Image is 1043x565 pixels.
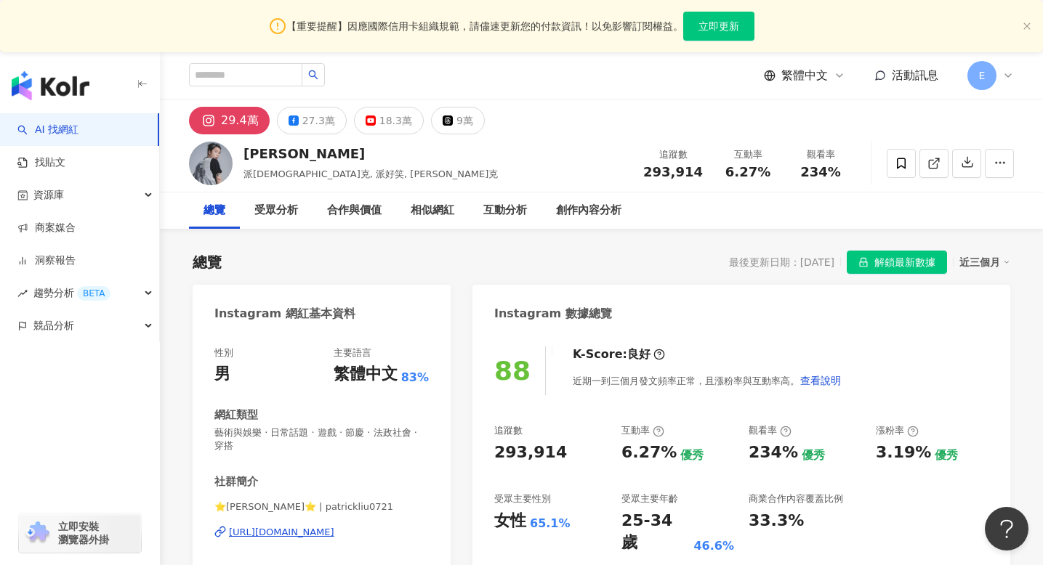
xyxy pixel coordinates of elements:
[621,510,690,555] div: 25-34 歲
[720,147,776,162] div: 互動率
[33,277,110,309] span: 趨勢分析
[729,256,834,268] div: 最後更新日期：[DATE]
[33,179,64,211] span: 資源庫
[959,253,1010,272] div: 近三個月
[494,442,567,464] div: 293,914
[680,447,704,463] div: 優秀
[277,107,347,134] button: 27.3萬
[530,516,571,532] div: 65.1%
[892,68,938,82] span: 活動訊息
[77,286,110,301] div: BETA
[693,538,734,554] div: 46.6%
[334,346,371,359] div: 主要語言
[334,363,398,386] div: 繁體中文
[243,168,498,179] span: 派[DEMOGRAPHIC_DATA]克, 派好笑, [PERSON_NAME]克
[1023,22,1031,31] button: close
[17,221,76,235] a: 商案媒合
[698,20,739,32] span: 立即更新
[802,447,825,463] div: 優秀
[621,424,664,437] div: 互動率
[229,526,334,539] div: [URL][DOMAIN_NAME]
[627,346,651,362] div: 良好
[573,346,665,362] div: K-Score :
[254,202,298,219] div: 受眾分析
[749,492,843,505] div: 商業合作內容覆蓋比例
[308,70,318,80] span: search
[286,18,683,34] span: 【重要提醒】因應國際信用卡組織規範，請儘速更新您的付款資訊！以免影響訂閱權益。
[749,424,792,437] div: 觀看率
[573,366,842,395] div: 近期一到三個月發文頻率正常，且漲粉率與互動率高。
[483,202,527,219] div: 互動分析
[204,202,225,219] div: 總覽
[214,306,355,322] div: Instagram 網紅基本資料
[749,510,804,532] div: 33.3%
[621,492,678,505] div: 受眾主要年齡
[793,147,848,162] div: 觀看率
[643,164,703,179] span: 293,914
[401,370,429,386] span: 83%
[431,107,485,134] button: 9萬
[781,68,828,84] span: 繁體中文
[643,147,703,162] div: 追蹤數
[874,251,935,275] span: 解鎖最新數據
[494,510,526,532] div: 女性
[214,407,258,423] div: 網紅類型
[456,110,473,131] div: 9萬
[494,356,531,386] div: 88
[979,68,986,84] span: E
[847,251,947,274] button: 解鎖最新數據
[935,447,958,463] div: 優秀
[354,107,424,134] button: 18.3萬
[621,442,677,464] div: 6.27%
[214,426,429,452] span: 藝術與娛樂 · 日常話題 · 遊戲 · 節慶 · 法政社會 · 穿搭
[494,492,551,505] div: 受眾主要性別
[19,513,141,553] a: chrome extension立即安裝 瀏覽器外掛
[214,363,230,386] div: 男
[214,500,429,513] span: ⭐️[PERSON_NAME]⭐️ | patrickliu0721
[189,107,270,134] button: 29.4萬
[12,71,89,100] img: logo
[17,253,76,268] a: 洞察報告
[876,442,931,464] div: 3.19%
[302,110,335,131] div: 27.3萬
[379,110,412,131] div: 18.3萬
[800,375,841,386] span: 查看說明
[749,442,798,464] div: 234%
[17,155,65,170] a: 找貼文
[33,309,74,342] span: 競品分析
[985,507,1028,550] iframe: Help Scout Beacon - Open
[800,165,841,179] span: 234%
[214,474,258,489] div: 社群簡介
[189,142,233,185] img: KOL Avatar
[58,520,109,546] span: 立即安裝 瀏覽器外掛
[214,526,429,539] a: [URL][DOMAIN_NAME]
[221,110,259,131] div: 29.4萬
[17,123,78,137] a: searchAI 找網紅
[214,346,233,359] div: 性別
[494,306,612,322] div: Instagram 數據總覽
[23,521,52,545] img: chrome extension
[858,257,869,267] span: lock
[327,202,382,219] div: 合作與價值
[193,252,222,272] div: 總覽
[243,145,498,163] div: [PERSON_NAME]
[556,202,621,219] div: 創作內容分析
[17,288,28,298] span: rise
[683,12,754,41] button: 立即更新
[876,424,919,437] div: 漲粉率
[411,202,454,219] div: 相似網紅
[494,424,523,437] div: 追蹤數
[800,366,842,395] button: 查看說明
[725,165,770,179] span: 6.27%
